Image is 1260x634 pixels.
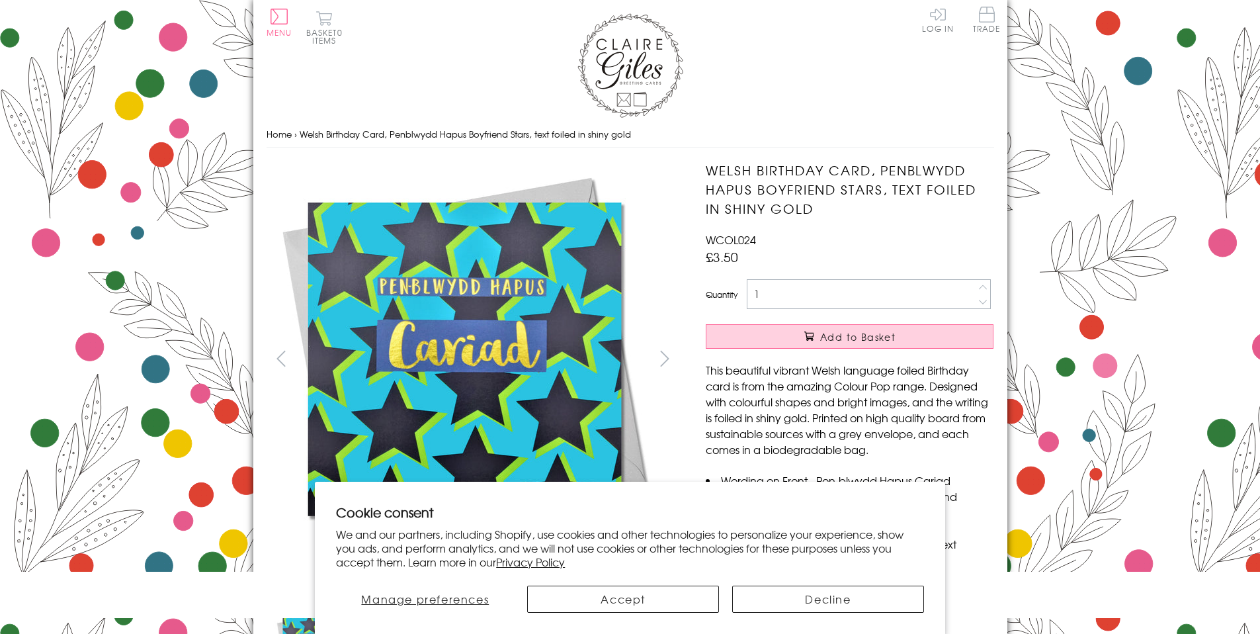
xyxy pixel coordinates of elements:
[706,473,993,488] li: Wording on Front - Pen-blwydd Hapus Cariad
[267,121,994,148] nav: breadcrumbs
[706,232,756,248] span: WCOL024
[267,26,292,38] span: Menu
[267,128,292,140] a: Home
[732,586,924,613] button: Decline
[820,330,896,343] span: Add to Basket
[294,128,297,140] span: ›
[312,26,343,46] span: 0 items
[706,324,993,349] button: Add to Basket
[706,362,993,457] p: This beautiful vibrant Welsh language foiled Birthday card is from the amazing Colour Pop range. ...
[706,161,993,218] h1: Welsh Birthday Card, Penblwydd Hapus Boyfriend Stars, text foiled in shiny gold
[306,11,343,44] button: Basket0 items
[577,13,683,118] img: Claire Giles Greetings Cards
[679,161,1076,558] img: Welsh Birthday Card, Penblwydd Hapus Boyfriend Stars, text foiled in shiny gold
[922,7,954,32] a: Log In
[267,343,296,373] button: prev
[973,7,1001,32] span: Trade
[706,248,738,266] span: £3.50
[496,554,565,570] a: Privacy Policy
[650,343,679,373] button: next
[300,128,631,140] span: Welsh Birthday Card, Penblwydd Hapus Boyfriend Stars, text foiled in shiny gold
[527,586,719,613] button: Accept
[336,527,924,568] p: We and our partners, including Shopify, use cookies and other technologies to personalize your ex...
[361,591,489,607] span: Manage preferences
[973,7,1001,35] a: Trade
[267,9,292,36] button: Menu
[706,289,737,300] label: Quantity
[266,161,663,558] img: Welsh Birthday Card, Penblwydd Hapus Boyfriend Stars, text foiled in shiny gold
[336,586,514,613] button: Manage preferences
[336,503,924,521] h2: Cookie consent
